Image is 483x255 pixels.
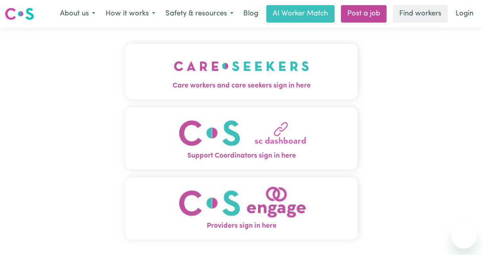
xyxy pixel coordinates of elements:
[125,44,358,99] button: Care workers and care seekers sign in here
[341,5,387,23] a: Post a job
[125,81,358,91] span: Care workers and care seekers sign in here
[239,5,263,23] a: Blog
[55,6,100,22] button: About us
[125,221,358,231] span: Providers sign in here
[451,5,478,23] a: Login
[5,7,34,21] img: Careseekers logo
[451,223,477,249] iframe: Button to launch messaging window
[125,177,358,239] button: Providers sign in here
[5,5,34,23] a: Careseekers logo
[125,151,358,161] span: Support Coordinators sign in here
[160,6,239,22] button: Safety & resources
[100,6,160,22] button: How it works
[393,5,448,23] a: Find workers
[266,5,335,23] a: AI Worker Match
[125,107,358,169] button: Support Coordinators sign in here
